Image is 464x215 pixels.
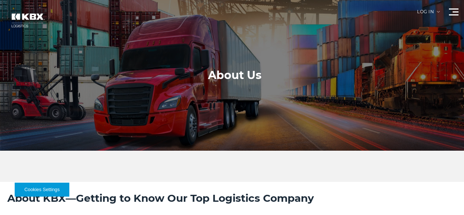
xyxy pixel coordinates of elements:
[6,7,50,33] img: kbx logo
[208,68,262,83] h1: About Us
[417,10,440,19] div: Log in
[437,11,440,12] img: arrow
[7,191,457,205] h2: About KBX—Getting to Know Our Top Logistics Company
[15,183,69,197] button: Cookies Settings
